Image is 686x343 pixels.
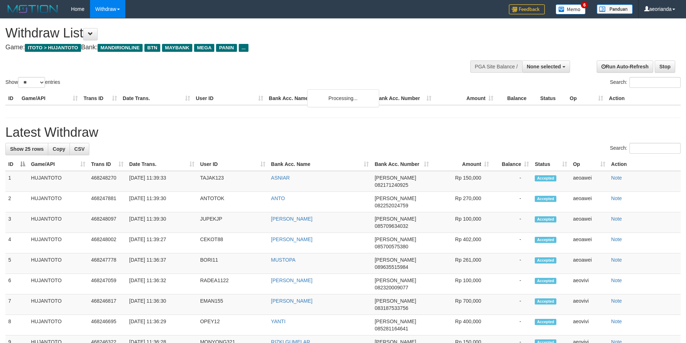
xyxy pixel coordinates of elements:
img: panduan.png [597,4,633,14]
div: PGA Site Balance / [470,60,522,73]
td: HUJANTOTO [28,294,88,315]
a: Note [611,298,622,304]
td: 468247059 [88,274,126,294]
td: 6 [5,274,28,294]
a: Note [611,195,622,201]
th: Trans ID: activate to sort column ascending [88,158,126,171]
td: aeoawei [570,192,608,212]
td: 468246695 [88,315,126,335]
span: [PERSON_NAME] [375,257,416,263]
label: Search: [610,143,681,154]
td: [DATE] 11:36:37 [126,253,197,274]
span: Copy 082320009077 to clipboard [375,285,408,290]
td: Rp 150,000 [432,171,492,192]
span: Copy [53,146,65,152]
a: ANTO [271,195,285,201]
span: Copy 083187533756 to clipboard [375,305,408,311]
th: Trans ID [81,92,120,105]
span: Copy 085709634032 to clipboard [375,223,408,229]
td: 468247881 [88,192,126,212]
td: HUJANTOTO [28,192,88,212]
span: MAYBANK [162,44,192,52]
a: Note [611,236,622,242]
td: - [492,253,532,274]
h1: Withdraw List [5,26,450,40]
select: Showentries [18,77,45,88]
th: Bank Acc. Name [266,92,373,105]
span: Accepted [535,319,556,325]
td: Rp 270,000 [432,192,492,212]
img: Feedback.jpg [509,4,545,14]
a: [PERSON_NAME] [271,298,313,304]
a: CSV [70,143,89,155]
span: [PERSON_NAME] [375,216,416,222]
th: Op [567,92,606,105]
th: Date Trans.: activate to sort column ascending [126,158,197,171]
td: [DATE] 11:36:32 [126,274,197,294]
td: - [492,233,532,253]
td: [DATE] 11:36:29 [126,315,197,335]
th: Status: activate to sort column ascending [532,158,570,171]
a: Copy [48,143,70,155]
td: Rp 100,000 [432,274,492,294]
td: 8 [5,315,28,335]
td: JUPEKJP [197,212,268,233]
a: Run Auto-Refresh [597,60,653,73]
span: Accepted [535,216,556,222]
th: User ID [193,92,266,105]
td: 468247778 [88,253,126,274]
td: 3 [5,212,28,233]
th: Date Trans. [120,92,193,105]
span: PANIN [216,44,237,52]
td: HUJANTOTO [28,253,88,274]
th: Action [606,92,681,105]
th: Balance: activate to sort column ascending [492,158,532,171]
td: aeoawei [570,253,608,274]
td: aeovivi [570,274,608,294]
td: [DATE] 11:39:27 [126,233,197,253]
td: ANTOTOK [197,192,268,212]
a: ASNIAR [271,175,290,181]
span: [PERSON_NAME] [375,277,416,283]
a: [PERSON_NAME] [271,277,313,283]
h4: Game: Bank: [5,44,450,51]
td: 5 [5,253,28,274]
span: CSV [74,146,85,152]
td: 2 [5,192,28,212]
span: BTN [144,44,160,52]
td: Rp 700,000 [432,294,492,315]
span: Accepted [535,237,556,243]
th: ID [5,92,19,105]
span: [PERSON_NAME] [375,236,416,242]
td: aeovivi [570,294,608,315]
th: Amount: activate to sort column ascending [432,158,492,171]
td: Rp 400,000 [432,315,492,335]
td: HUJANTOTO [28,233,88,253]
td: - [492,171,532,192]
td: aeoawei [570,212,608,233]
th: Bank Acc. Name: activate to sort column ascending [268,158,372,171]
span: [PERSON_NAME] [375,175,416,181]
a: Show 25 rows [5,143,48,155]
span: ... [239,44,248,52]
a: Note [611,175,622,181]
td: [DATE] 11:36:30 [126,294,197,315]
td: 468246817 [88,294,126,315]
th: Balance [496,92,537,105]
img: Button%20Memo.svg [556,4,586,14]
td: HUJANTOTO [28,274,88,294]
img: MOTION_logo.png [5,4,60,14]
span: Copy 089635515984 to clipboard [375,264,408,270]
td: 1 [5,171,28,192]
span: Copy 082252024759 to clipboard [375,203,408,208]
td: - [492,315,532,335]
td: [DATE] 11:39:33 [126,171,197,192]
span: [PERSON_NAME] [375,298,416,304]
span: 6 [581,2,588,8]
td: 468248270 [88,171,126,192]
div: Processing... [307,89,379,107]
span: Copy 082171240925 to clipboard [375,182,408,188]
label: Search: [610,77,681,88]
td: - [492,192,532,212]
span: [PERSON_NAME] [375,195,416,201]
